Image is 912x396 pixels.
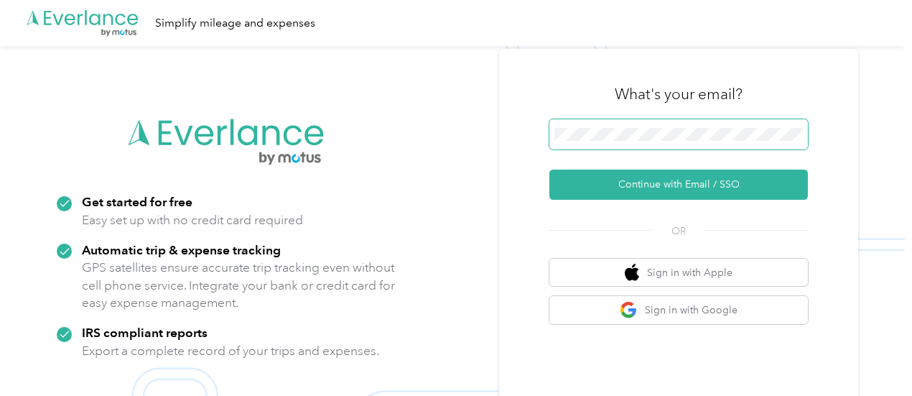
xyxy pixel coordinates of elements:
button: google logoSign in with Google [549,296,808,324]
strong: Automatic trip & expense tracking [82,242,281,257]
img: google logo [620,301,638,319]
strong: Get started for free [82,194,192,209]
h3: What's your email? [615,84,743,104]
div: Simplify mileage and expenses [155,14,315,32]
p: Export a complete record of your trips and expenses. [82,342,379,360]
button: apple logoSign in with Apple [549,259,808,287]
p: GPS satellites ensure accurate trip tracking even without cell phone service. Integrate your bank... [82,259,396,312]
p: Easy set up with no credit card required [82,211,303,229]
img: apple logo [625,264,639,282]
strong: IRS compliant reports [82,325,208,340]
span: OR [653,224,704,239]
button: Continue with Email / SSO [549,170,808,200]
